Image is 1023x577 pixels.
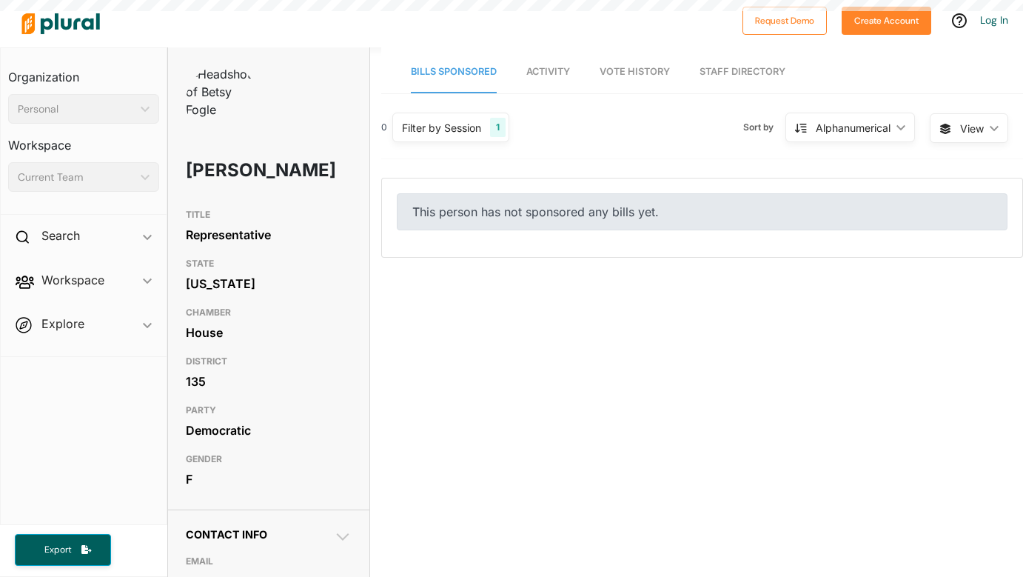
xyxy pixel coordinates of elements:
[34,544,81,556] span: Export
[186,419,352,441] div: Democratic
[743,121,785,134] span: Sort by
[41,227,80,244] h2: Search
[411,51,497,93] a: Bills Sponsored
[742,7,827,35] button: Request Demo
[186,148,285,193] h1: [PERSON_NAME]
[742,12,827,27] a: Request Demo
[402,120,481,136] div: Filter by Session
[980,13,1008,27] a: Log In
[186,321,352,344] div: House
[8,124,159,156] h3: Workspace
[186,304,352,321] h3: CHAMBER
[842,7,931,35] button: Create Account
[816,120,890,136] div: Alphanumerical
[700,51,785,93] a: Staff Directory
[600,51,670,93] a: Vote History
[186,401,352,419] h3: PARTY
[186,553,352,570] h3: EMAIL
[186,353,352,370] h3: DISTRICT
[397,193,1007,230] div: This person has not sponsored any bills yet.
[186,65,260,119] img: Headshot of Betsy Fogle
[186,273,352,295] div: [US_STATE]
[381,121,387,134] div: 0
[842,12,931,27] a: Create Account
[18,170,135,185] div: Current Team
[15,534,111,566] button: Export
[490,118,506,137] div: 1
[186,450,352,468] h3: GENDER
[186,255,352,273] h3: STATE
[186,224,352,246] div: Representative
[8,56,159,88] h3: Organization
[18,101,135,117] div: Personal
[186,468,352,490] div: F
[526,51,570,93] a: Activity
[411,66,497,77] span: Bills Sponsored
[186,206,352,224] h3: TITLE
[186,370,352,393] div: 135
[960,121,984,136] span: View
[600,66,670,77] span: Vote History
[526,66,570,77] span: Activity
[186,528,267,541] span: Contact Info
